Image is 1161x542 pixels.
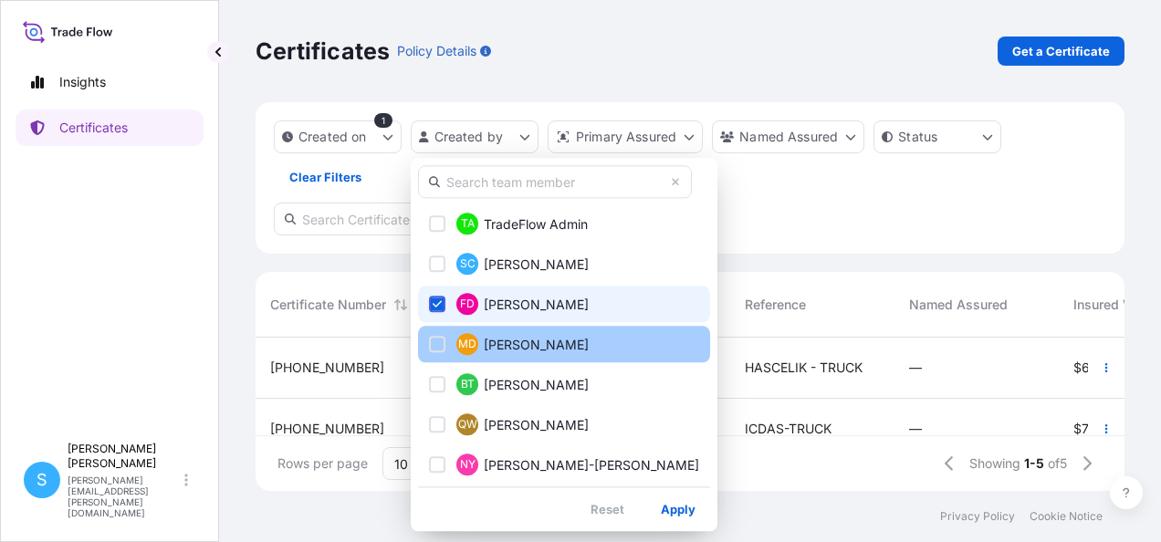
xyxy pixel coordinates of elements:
span: NY [460,455,476,474]
span: [PERSON_NAME] [484,416,589,434]
span: [PERSON_NAME] [484,255,589,274]
div: createdBy Filter options [411,158,717,531]
span: SC [460,255,476,273]
input: Search team member [418,165,692,198]
span: QW [458,415,477,433]
span: [PERSON_NAME]-[PERSON_NAME] [484,456,699,474]
button: TATradeFlow Admin [418,205,710,242]
span: MD [458,335,476,353]
button: SC[PERSON_NAME] [418,245,710,282]
span: FD [460,295,475,313]
span: TradeFlow Admin [484,215,588,234]
span: [PERSON_NAME] [484,296,589,314]
button: Reset [576,495,639,524]
button: QW[PERSON_NAME] [418,406,710,443]
p: Apply [661,500,696,518]
span: BT [461,375,475,393]
button: BT[PERSON_NAME] [418,366,710,402]
div: Select Option [418,205,710,479]
p: Reset [591,500,624,518]
span: [PERSON_NAME] [484,376,589,394]
button: MD[PERSON_NAME] [418,326,710,362]
button: NY[PERSON_NAME]-[PERSON_NAME] [418,446,710,483]
span: TA [461,214,475,233]
button: FD[PERSON_NAME] [418,286,710,322]
button: Apply [646,495,710,524]
span: [PERSON_NAME] [484,336,589,354]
